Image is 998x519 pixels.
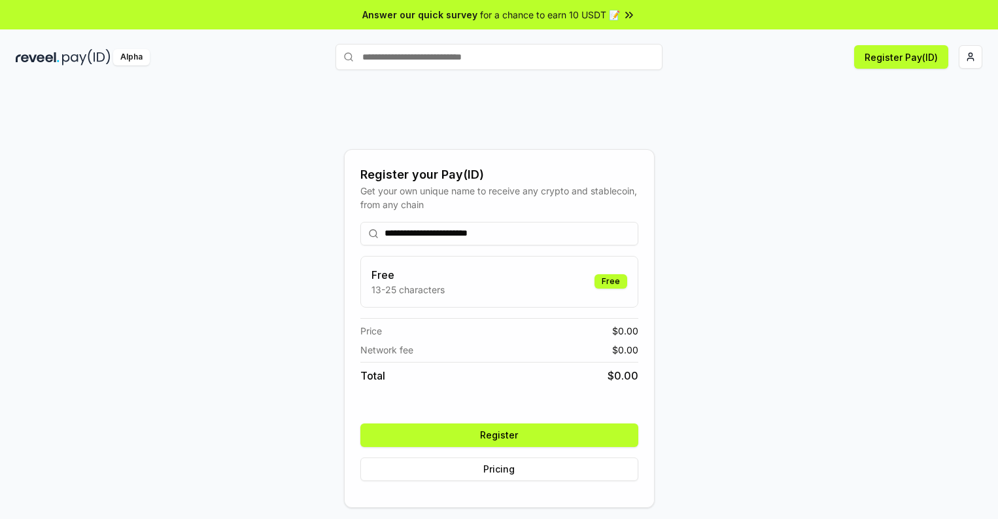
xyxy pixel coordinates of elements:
[480,8,620,22] span: for a chance to earn 10 USDT 📝
[113,49,150,65] div: Alpha
[594,274,627,289] div: Free
[360,324,382,338] span: Price
[371,283,445,296] p: 13-25 characters
[62,49,111,65] img: pay_id
[16,49,60,65] img: reveel_dark
[854,45,948,69] button: Register Pay(ID)
[360,166,638,184] div: Register your Pay(ID)
[371,267,445,283] h3: Free
[362,8,477,22] span: Answer our quick survey
[360,343,413,357] span: Network fee
[360,368,385,384] span: Total
[360,423,638,447] button: Register
[612,343,638,357] span: $ 0.00
[612,324,638,338] span: $ 0.00
[608,368,638,384] span: $ 0.00
[360,457,638,481] button: Pricing
[360,184,638,211] div: Get your own unique name to receive any crypto and stablecoin, from any chain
